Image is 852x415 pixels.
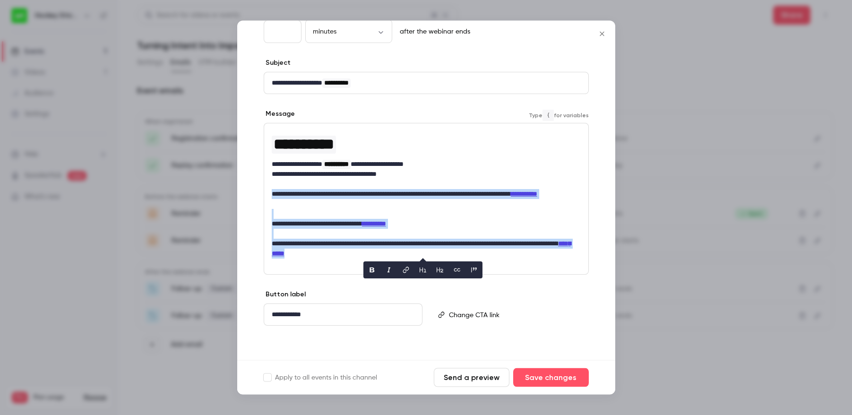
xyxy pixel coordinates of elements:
[434,368,509,387] button: Send a preview
[364,263,379,278] button: bold
[542,110,554,121] code: {
[264,59,291,68] label: Subject
[529,110,589,121] span: Type for variables
[264,110,295,119] label: Message
[264,304,422,326] div: editor
[264,373,377,382] label: Apply to all events in this channel
[445,304,588,326] div: editor
[264,124,588,275] div: editor
[466,263,482,278] button: blockquote
[593,25,611,43] button: Close
[264,290,306,300] label: Button label
[398,263,413,278] button: link
[513,368,589,387] button: Save changes
[396,27,470,37] p: after the webinar ends
[305,27,392,36] div: minutes
[264,73,588,94] div: editor
[381,263,396,278] button: italic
